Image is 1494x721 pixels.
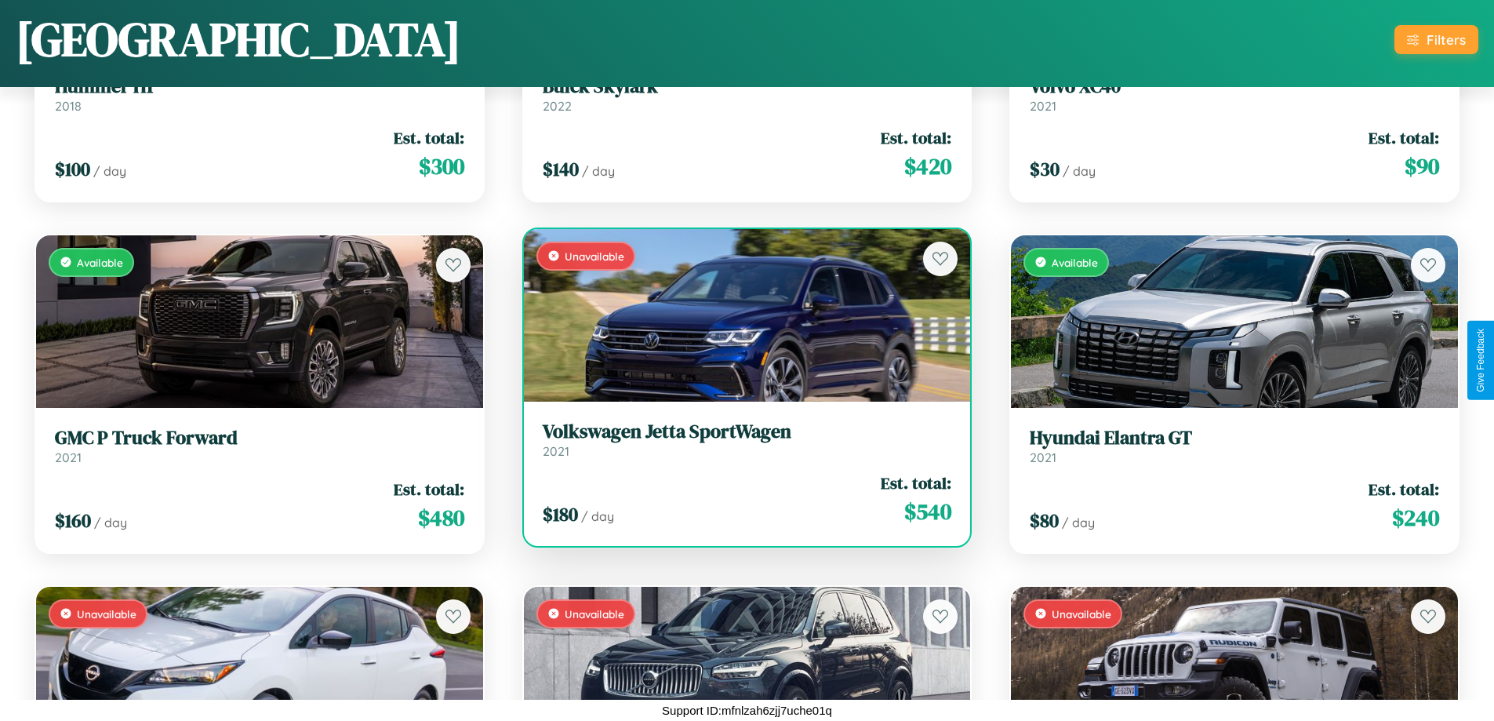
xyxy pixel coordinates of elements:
span: Est. total: [394,126,464,149]
h3: Volkswagen Jetta SportWagen [543,421,952,443]
span: $ 540 [904,496,951,527]
a: Buick Skylark2022 [543,75,952,114]
span: $ 160 [55,508,91,533]
span: $ 300 [419,151,464,182]
div: Give Feedback [1475,329,1486,392]
span: Unavailable [565,249,624,263]
h3: Buick Skylark [543,75,952,98]
span: 2021 [55,450,82,465]
button: Filters [1394,25,1478,54]
a: Hummer H12018 [55,75,464,114]
span: 2021 [1030,98,1056,114]
a: Volvo XC402021 [1030,75,1439,114]
div: Filters [1427,31,1466,48]
span: Est. total: [881,472,951,494]
span: $ 80 [1030,508,1059,533]
h3: Hyundai Elantra GT [1030,427,1439,450]
a: Volkswagen Jetta SportWagen2021 [543,421,952,459]
span: / day [93,163,126,179]
span: / day [1062,515,1095,530]
span: Unavailable [77,607,136,621]
span: / day [582,163,615,179]
span: / day [94,515,127,530]
span: / day [1063,163,1096,179]
h3: GMC P Truck Forward [55,427,464,450]
span: 2022 [543,98,572,114]
span: / day [581,508,614,524]
p: Support ID: mfnlzah6zjj7uche01q [662,700,832,721]
span: Available [1052,256,1098,269]
span: $ 420 [904,151,951,182]
span: $ 240 [1392,502,1439,533]
h1: [GEOGRAPHIC_DATA] [16,7,461,71]
span: Available [77,256,123,269]
span: Unavailable [565,607,624,621]
span: $ 30 [1030,156,1060,182]
span: $ 180 [543,501,578,527]
span: Est. total: [394,478,464,501]
span: 2021 [1030,450,1056,465]
span: Est. total: [881,126,951,149]
span: $ 90 [1405,151,1439,182]
h3: Hummer H1 [55,75,464,98]
span: 2018 [55,98,82,114]
span: $ 100 [55,156,90,182]
a: Hyundai Elantra GT2021 [1030,427,1439,465]
span: $ 140 [543,156,579,182]
span: 2021 [543,443,569,459]
span: $ 480 [418,502,464,533]
span: Est. total: [1369,478,1439,501]
span: Est. total: [1369,126,1439,149]
span: Unavailable [1052,607,1111,621]
a: GMC P Truck Forward2021 [55,427,464,465]
h3: Volvo XC40 [1030,75,1439,98]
